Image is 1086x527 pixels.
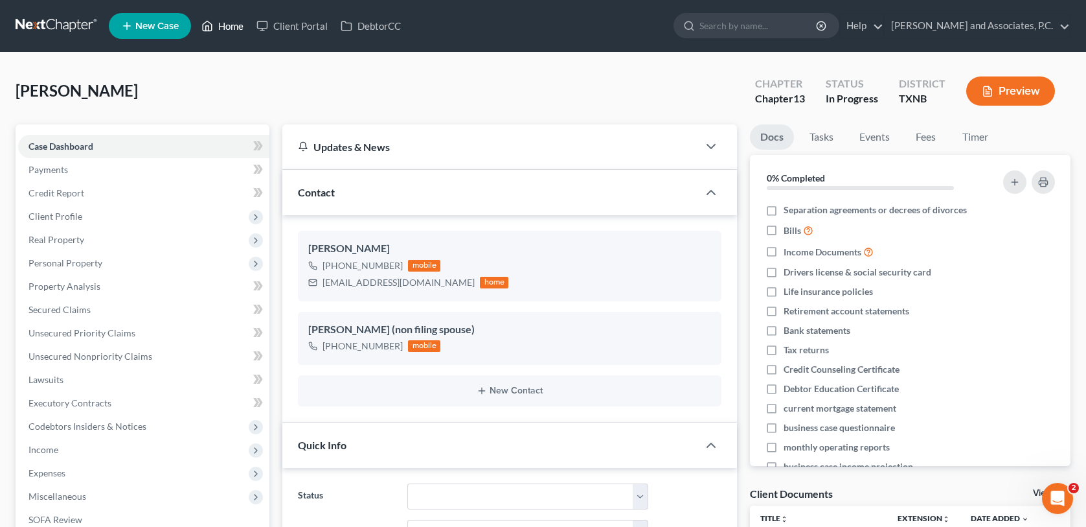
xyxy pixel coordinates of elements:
[767,172,825,183] strong: 0% Completed
[322,276,475,289] div: [EMAIL_ADDRESS][DOMAIN_NAME]
[898,513,950,523] a: Extensionunfold_more
[28,397,111,408] span: Executory Contracts
[408,340,440,352] div: mobile
[826,91,878,106] div: In Progress
[755,91,805,106] div: Chapter
[18,298,269,322] a: Secured Claims
[28,187,84,198] span: Credit Report
[28,304,91,315] span: Secured Claims
[784,402,896,415] span: current mortgage statement
[28,514,82,525] span: SOFA Review
[750,124,794,150] a: Docs
[322,340,403,353] div: [PHONE_NUMBER]
[28,491,86,502] span: Miscellaneous
[784,460,913,473] span: business case income projection
[28,141,93,152] span: Case Dashboard
[28,327,135,338] span: Unsecured Priority Claims
[905,124,947,150] a: Fees
[18,392,269,415] a: Executory Contracts
[28,374,63,385] span: Lawsuits
[966,76,1055,106] button: Preview
[784,246,861,259] span: Income Documents
[28,467,65,478] span: Expenses
[28,281,100,292] span: Property Analysis
[18,345,269,368] a: Unsecured Nonpriority Claims
[408,260,440,272] div: mobile
[1069,483,1079,493] span: 2
[28,234,84,245] span: Real Property
[28,351,152,362] span: Unsecured Nonpriority Claims
[28,164,68,175] span: Payments
[849,124,900,150] a: Events
[784,363,899,376] span: Credit Counseling Certificate
[784,224,801,237] span: Bills
[784,344,829,357] span: Tax returns
[195,14,250,38] a: Home
[18,368,269,392] a: Lawsuits
[1033,489,1065,498] a: View All
[18,182,269,205] a: Credit Report
[699,14,818,38] input: Search by name...
[784,204,967,217] span: Separation agreements or decrees of divorces
[780,515,788,523] i: unfold_more
[971,513,1029,523] a: Date Added expand_more
[1021,515,1029,523] i: expand_more
[784,285,873,298] span: Life insurance policies
[135,21,179,31] span: New Case
[298,439,346,451] span: Quick Info
[942,515,950,523] i: unfold_more
[840,14,883,38] a: Help
[799,124,844,150] a: Tasks
[1042,483,1073,514] iframe: Intercom live chat
[784,266,931,279] span: Drivers license & social security card
[308,241,710,257] div: [PERSON_NAME]
[826,76,878,91] div: Status
[291,484,400,509] label: Status
[28,211,82,222] span: Client Profile
[793,92,805,104] span: 13
[18,275,269,298] a: Property Analysis
[298,186,335,198] span: Contact
[298,140,682,154] div: Updates & News
[784,382,899,395] span: Debtor Education Certificate
[760,513,788,523] a: Titleunfold_more
[18,322,269,345] a: Unsecured Priority Claims
[784,441,890,454] span: monthly operating reports
[250,14,334,38] a: Client Portal
[899,76,945,91] div: District
[334,14,407,38] a: DebtorCC
[308,386,710,396] button: New Contact
[18,135,269,158] a: Case Dashboard
[322,259,403,272] div: [PHONE_NUMBER]
[784,305,909,318] span: Retirement account statements
[28,444,58,455] span: Income
[750,487,833,500] div: Client Documents
[16,81,138,100] span: [PERSON_NAME]
[28,257,102,268] span: Personal Property
[784,421,895,434] span: business case questionnaire
[18,158,269,182] a: Payments
[885,14,1070,38] a: [PERSON_NAME] and Associates, P.C.
[784,324,850,337] span: Bank statements
[899,91,945,106] div: TXNB
[28,421,146,432] span: Codebtors Insiders & Notices
[480,277,508,288] div: home
[308,322,710,338] div: [PERSON_NAME] (non filing spouse)
[952,124,999,150] a: Timer
[755,76,805,91] div: Chapter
